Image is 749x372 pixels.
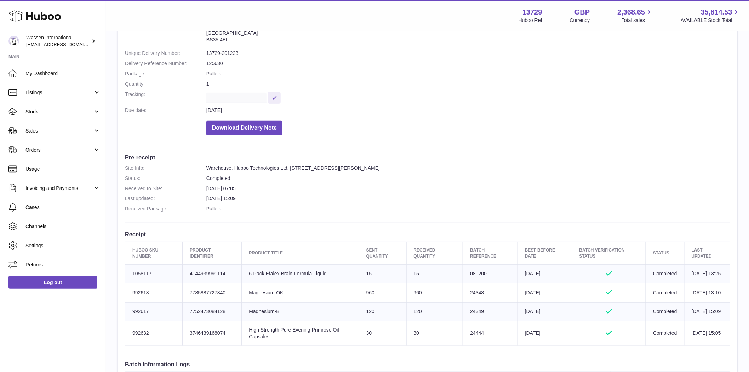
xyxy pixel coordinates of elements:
dd: 125630 [206,60,730,67]
strong: GBP [574,7,590,17]
img: internationalsupplychain@wassen.com [8,36,19,46]
th: Product title [242,242,359,264]
td: 992617 [125,302,183,321]
span: My Dashboard [25,70,101,77]
td: 120 [359,302,406,321]
th: Best Before Date [518,242,572,264]
span: Usage [25,166,101,173]
dd: [DATE] 15:09 [206,195,730,202]
td: [DATE] 13:25 [684,264,730,283]
td: 992632 [125,321,183,345]
td: 15 [359,264,406,283]
dt: Quantity: [125,81,206,88]
th: Last updated [684,242,730,264]
strong: 13729 [522,7,542,17]
td: [DATE] [518,302,572,321]
td: 7752473084128 [183,302,242,321]
th: Status [646,242,685,264]
h3: Batch Information Logs [125,360,730,368]
span: Total sales [622,17,653,24]
td: [DATE] 13:10 [684,283,730,302]
div: Huboo Ref [519,17,542,24]
td: Magnesium-OK [242,283,359,302]
td: 960 [359,283,406,302]
a: 2,368.65 Total sales [618,7,653,24]
span: Invoicing and Payments [25,185,93,192]
dd: 1 [206,81,730,88]
td: Completed [646,283,685,302]
dt: Due date: [125,107,206,114]
td: 120 [406,302,463,321]
span: 35,814.53 [701,7,732,17]
th: Received Quantity [406,242,463,264]
dt: Status: [125,175,206,182]
td: 30 [406,321,463,345]
td: 24444 [463,321,518,345]
td: 992618 [125,283,183,302]
span: AVAILABLE Stock Total [681,17,741,24]
td: Magnesium-B [242,302,359,321]
dt: Last updated: [125,195,206,202]
td: [DATE] [518,283,572,302]
td: 080200 [463,264,518,283]
td: 24348 [463,283,518,302]
span: [EMAIL_ADDRESS][DOMAIN_NAME] [26,41,104,47]
span: 2,368.65 [618,7,645,17]
td: Completed [646,321,685,345]
dt: Tracking: [125,91,206,103]
th: Sent Quantity [359,242,406,264]
span: Sales [25,128,93,134]
dd: Pallets [206,71,730,77]
dd: Warehouse, Huboo Technologies Ltd, [STREET_ADDRESS][PERSON_NAME] [206,165,730,171]
span: Returns [25,261,101,268]
dt: Received Package: [125,205,206,212]
td: 960 [406,283,463,302]
dt: Received to Site: [125,185,206,192]
td: Completed [646,302,685,321]
td: 1058117 [125,264,183,283]
span: Channels [25,223,101,230]
td: [DATE] 15:05 [684,321,730,345]
div: Currency [570,17,590,24]
dt: Unique Delivery Number: [125,50,206,57]
div: Wassen International [26,34,90,48]
span: Cases [25,204,101,211]
td: [DATE] [518,264,572,283]
td: [DATE] 15:09 [684,302,730,321]
dt: Package: [125,71,206,77]
td: 15 [406,264,463,283]
th: Product Identifier [183,242,242,264]
h3: Pre-receipt [125,153,730,161]
th: Batch Verification Status [572,242,646,264]
a: Log out [8,276,97,289]
th: Batch Reference [463,242,518,264]
dt: Site Info: [125,165,206,171]
dt: Delivery Reference Number: [125,60,206,67]
dd: Completed [206,175,730,182]
td: 4144939991114 [183,264,242,283]
td: Completed [646,264,685,283]
td: 3746439168074 [183,321,242,345]
button: Download Delivery Note [206,121,282,135]
th: Huboo SKU Number [125,242,183,264]
td: 30 [359,321,406,345]
td: 24349 [463,302,518,321]
td: 7785887727840 [183,283,242,302]
a: 35,814.53 AVAILABLE Stock Total [681,7,741,24]
dd: Pallets [206,205,730,212]
td: High Strength Pure Evening Primrose Oil Capsules [242,321,359,345]
span: Listings [25,89,93,96]
span: Stock [25,108,93,115]
span: Orders [25,147,93,153]
td: 6-Pack Efalex Brain Formula Liquid [242,264,359,283]
dd: [DATE] 07:05 [206,185,730,192]
dd: 13729-201223 [206,50,730,57]
dd: [DATE] [206,107,730,114]
td: [DATE] [518,321,572,345]
span: Settings [25,242,101,249]
h3: Receipt [125,230,730,238]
